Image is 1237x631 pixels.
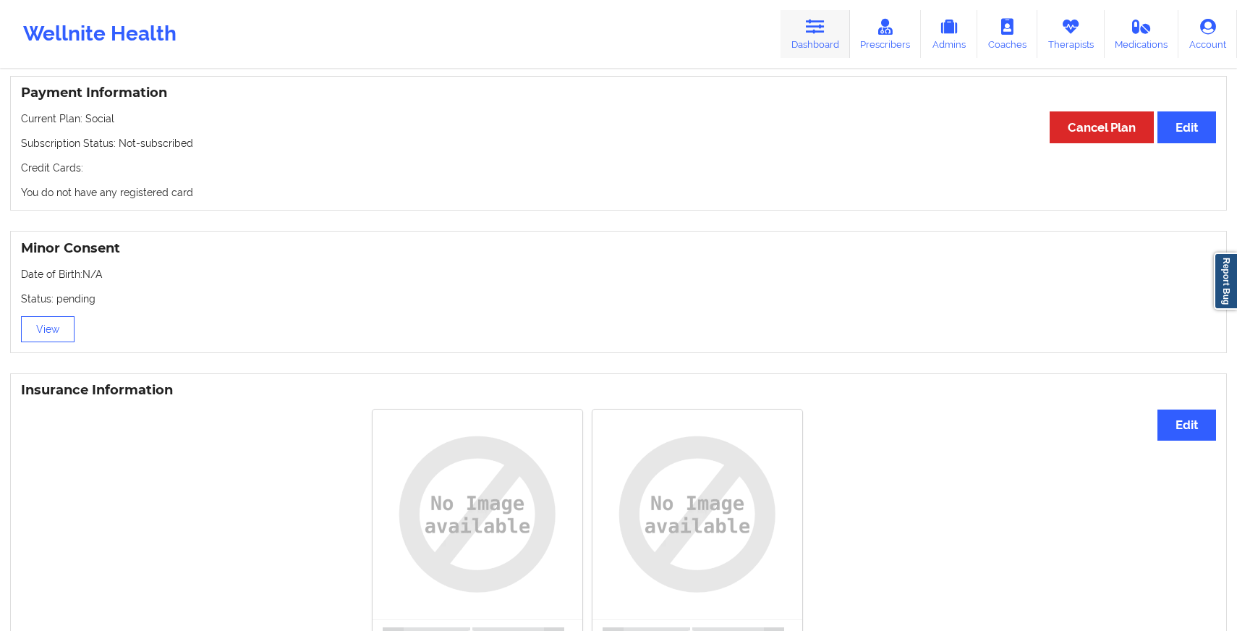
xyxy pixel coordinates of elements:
[1037,10,1105,58] a: Therapists
[921,10,977,58] a: Admins
[1105,10,1179,58] a: Medications
[1157,111,1216,143] button: Edit
[1050,111,1154,143] button: Cancel Plan
[850,10,922,58] a: Prescribers
[1214,253,1237,310] a: Report Bug
[21,292,1216,306] p: Status: pending
[21,240,1216,257] h3: Minor Consent
[21,111,1216,126] p: Current Plan: Social
[977,10,1037,58] a: Coaches
[21,382,1216,399] h3: Insurance Information
[21,267,1216,281] p: Date of Birth: N/A
[21,185,1216,200] p: You do not have any registered card
[21,85,1216,101] h3: Payment Information
[1157,410,1216,441] button: Edit
[383,420,572,609] img: uy8AAAAYdEVYdFRodW1iOjpJbWFnZTo6SGVpZ2h0ADUxMo+NU4EAAAAXdEVYdFRodW1iOjpJbWFnZTo6V2lkdGgANTEyHHwD3...
[1178,10,1237,58] a: Account
[21,161,1216,175] p: Credit Cards:
[21,136,1216,151] p: Subscription Status: Not-subscribed
[781,10,850,58] a: Dashboard
[603,420,792,609] img: uy8AAAAYdEVYdFRodW1iOjpJbWFnZTo6SGVpZ2h0ADUxMo+NU4EAAAAXdEVYdFRodW1iOjpJbWFnZTo6V2lkdGgANTEyHHwD3...
[21,316,75,342] button: View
